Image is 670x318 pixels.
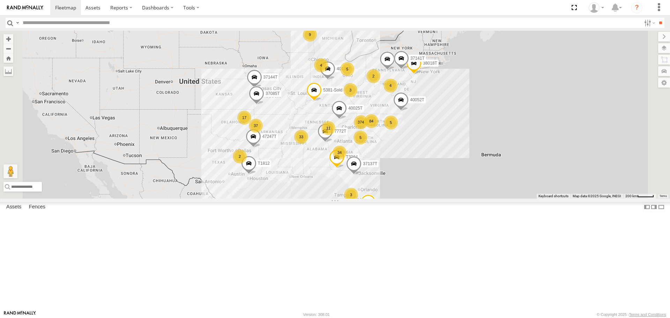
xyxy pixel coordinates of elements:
[643,202,650,212] label: Dock Summary Table to the Left
[363,161,377,166] span: 37137T
[337,67,351,72] span: 40134T
[3,44,13,53] button: Zoom out
[258,161,270,166] span: T1812
[25,202,49,212] label: Fences
[3,66,13,76] label: Measure
[263,75,278,80] span: 37144T
[340,62,354,76] div: 5
[303,28,317,42] div: 9
[323,88,342,93] span: 5381-Sold
[354,115,368,129] div: 374
[346,155,358,160] span: T3204
[423,61,437,66] span: 38018T
[303,312,330,317] div: Version: 308.01
[629,312,666,317] a: Terms and Conditions
[597,312,666,317] div: © Copyright 2025 -
[344,188,358,202] div: 3
[15,18,20,28] label: Search Query
[631,2,642,13] i: ?
[3,53,13,63] button: Zoom Home
[3,202,25,212] label: Assets
[237,111,251,125] div: 17
[353,131,367,145] div: 5
[314,58,328,72] div: 4
[348,106,363,111] span: 40025T
[410,56,425,61] span: 37141T
[625,194,637,198] span: 200 km
[7,5,43,10] img: rand-logo.svg
[343,83,357,97] div: 3
[266,91,280,96] span: 37085T
[262,134,277,139] span: 47247T
[294,130,308,144] div: 33
[364,114,378,128] div: 84
[538,194,568,199] button: Keyboard shortcuts
[623,194,656,199] button: Map Scale: 200 km per 44 pixels
[650,202,657,212] label: Dock Summary Table to the Right
[586,2,606,13] div: Dwight Wallace
[233,149,247,163] div: 2
[3,34,13,44] button: Zoom in
[333,146,347,160] div: 34
[4,311,36,318] a: Visit our Website
[660,194,667,197] a: Terms (opens in new tab)
[658,78,670,88] label: Map Settings
[366,69,380,83] div: 2
[321,121,335,135] div: 11
[334,129,346,134] span: 7772T
[249,119,263,133] div: 37
[384,79,397,93] div: 4
[573,194,621,198] span: Map data ©2025 Google, INEGI
[658,202,665,212] label: Hide Summary Table
[3,164,17,178] button: Drag Pegman onto the map to open Street View
[384,116,398,130] div: 5
[410,98,424,103] span: 40052T
[641,18,656,28] label: Search Filter Options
